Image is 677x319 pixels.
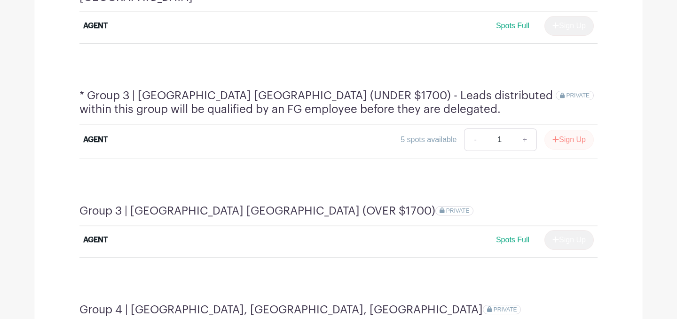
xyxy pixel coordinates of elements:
[79,303,483,317] h4: Group 4 | [GEOGRAPHIC_DATA], [GEOGRAPHIC_DATA], [GEOGRAPHIC_DATA]
[496,22,529,30] span: Spots Full
[464,128,486,151] a: -
[566,92,590,99] span: PRIVATE
[401,134,457,145] div: 5 spots available
[79,89,556,116] h4: * Group 3 | [GEOGRAPHIC_DATA] [GEOGRAPHIC_DATA] (UNDER $1700) - Leads distributed within this gro...
[83,20,108,32] div: AGENT
[544,130,594,150] button: Sign Up
[513,128,537,151] a: +
[83,234,108,246] div: AGENT
[79,204,435,218] h4: Group 3 | [GEOGRAPHIC_DATA] [GEOGRAPHIC_DATA] (OVER $1700)
[446,207,470,214] span: PRIVATE
[83,134,108,145] div: AGENT
[496,236,529,244] span: Spots Full
[494,306,517,313] span: PRIVATE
